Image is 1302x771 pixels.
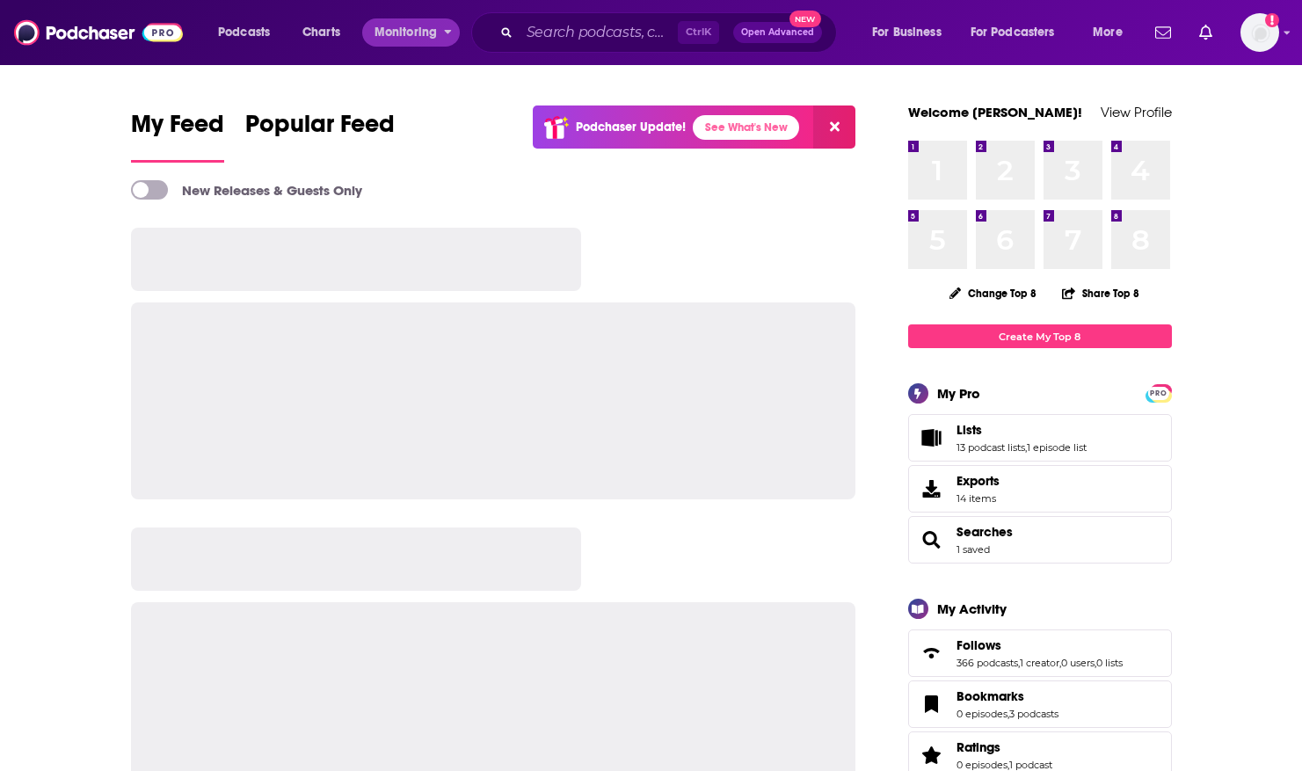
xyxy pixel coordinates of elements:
button: Open AdvancedNew [733,22,822,43]
a: Charts [291,18,351,47]
a: See What's New [693,115,799,140]
span: Monitoring [375,20,437,45]
span: Podcasts [218,20,270,45]
a: Bookmarks [956,688,1058,704]
span: Exports [956,473,1000,489]
button: open menu [959,18,1080,47]
a: Show notifications dropdown [1148,18,1178,47]
span: 14 items [956,492,1000,505]
span: Searches [908,516,1172,564]
button: open menu [1080,18,1145,47]
a: Follows [956,637,1123,653]
a: 0 lists [1096,657,1123,669]
span: Exports [914,476,949,501]
span: , [1007,708,1009,720]
a: Searches [956,524,1013,540]
span: Open Advanced [741,28,814,37]
p: Podchaser Update! [576,120,686,135]
span: Bookmarks [908,680,1172,728]
div: My Pro [937,385,980,402]
a: 366 podcasts [956,657,1018,669]
a: Popular Feed [245,109,395,163]
a: Follows [914,641,949,666]
a: 13 podcast lists [956,441,1025,454]
a: Searches [914,527,949,552]
img: User Profile [1240,13,1279,52]
span: , [1095,657,1096,669]
span: My Feed [131,109,224,149]
a: Show notifications dropdown [1192,18,1219,47]
span: More [1093,20,1123,45]
a: 1 episode list [1027,441,1087,454]
span: For Business [872,20,942,45]
span: , [1007,759,1009,771]
a: PRO [1148,386,1169,399]
span: Popular Feed [245,109,395,149]
span: Charts [302,20,340,45]
a: Create My Top 8 [908,324,1172,348]
span: Ctrl K [678,21,719,44]
input: Search podcasts, credits, & more... [520,18,678,47]
a: Ratings [956,739,1052,755]
button: open menu [362,18,460,47]
a: New Releases & Guests Only [131,180,362,200]
a: 0 users [1061,657,1095,669]
a: 0 episodes [956,759,1007,771]
a: Lists [914,426,949,450]
span: PRO [1148,387,1169,400]
button: Share Top 8 [1061,276,1140,310]
a: View Profile [1101,104,1172,120]
a: Exports [908,465,1172,513]
a: Ratings [914,743,949,767]
svg: Add a profile image [1265,13,1279,27]
div: My Activity [937,600,1007,617]
a: 1 creator [1020,657,1059,669]
span: New [789,11,821,27]
span: Follows [956,637,1001,653]
a: Welcome [PERSON_NAME]! [908,104,1082,120]
button: Change Top 8 [939,282,1048,304]
a: My Feed [131,109,224,163]
a: 1 podcast [1009,759,1052,771]
span: Follows [908,629,1172,677]
span: Ratings [956,739,1000,755]
span: For Podcasters [971,20,1055,45]
span: Lists [908,414,1172,462]
button: open menu [860,18,964,47]
div: Search podcasts, credits, & more... [488,12,854,53]
a: Bookmarks [914,692,949,716]
a: 1 saved [956,543,990,556]
span: Logged in as ShellB [1240,13,1279,52]
a: Lists [956,422,1087,438]
a: 3 podcasts [1009,708,1058,720]
span: Lists [956,422,982,438]
a: 0 episodes [956,708,1007,720]
button: Show profile menu [1240,13,1279,52]
img: Podchaser - Follow, Share and Rate Podcasts [14,16,183,49]
button: open menu [206,18,293,47]
span: , [1025,441,1027,454]
span: Bookmarks [956,688,1024,704]
span: , [1059,657,1061,669]
span: , [1018,657,1020,669]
